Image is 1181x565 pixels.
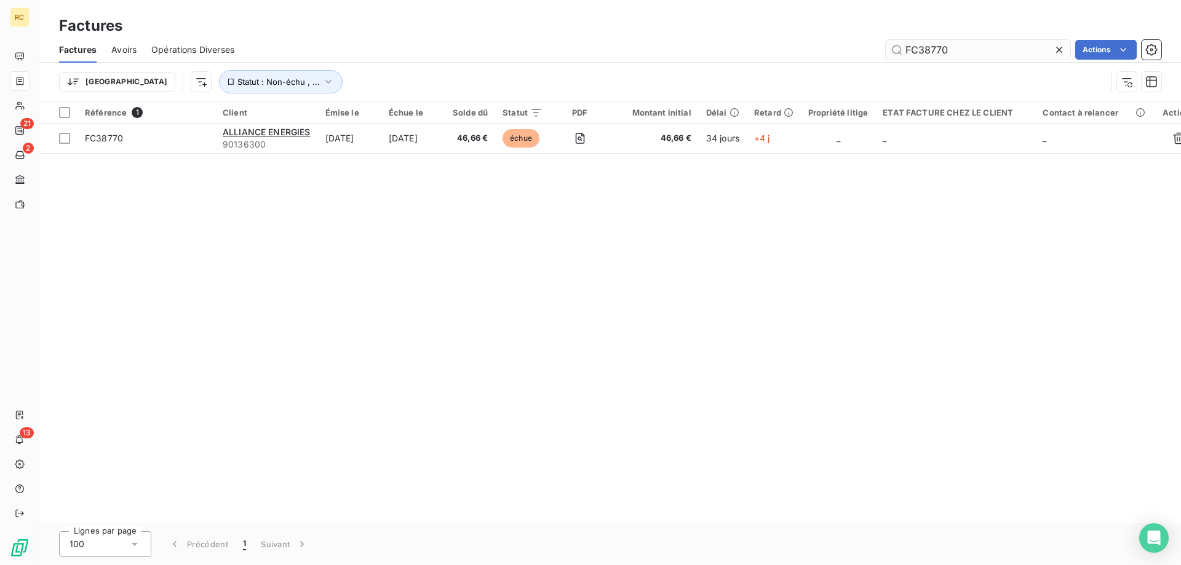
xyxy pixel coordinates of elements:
[23,143,34,154] span: 2
[10,538,30,558] img: Logo LeanPay
[837,133,840,143] span: _
[20,118,34,129] span: 21
[325,108,374,117] div: Émise le
[85,133,123,143] span: FC38770
[111,44,137,56] span: Avoirs
[85,108,127,117] span: Référence
[754,133,770,143] span: +4 j
[151,44,234,56] span: Opérations Diverses
[808,108,868,117] div: Propriété litige
[161,531,236,557] button: Précédent
[618,108,691,117] div: Montant initial
[20,427,34,438] span: 13
[618,132,691,144] span: 46,66 €
[10,7,30,27] div: RC
[59,15,122,37] h3: Factures
[219,70,343,93] button: Statut : Non-échu , ...
[503,108,543,117] div: Statut
[318,124,381,153] td: [DATE]
[253,531,316,557] button: Suivant
[886,40,1070,60] input: Rechercher
[1043,133,1046,143] span: _
[503,129,539,148] span: échue
[453,132,488,144] span: 46,66 €
[70,538,84,550] span: 100
[132,107,143,118] span: 1
[381,124,445,153] td: [DATE]
[883,108,1028,117] div: ETAT FACTURE CHEZ LE CLIENT
[1139,523,1169,553] div: Open Intercom Messenger
[223,127,311,137] span: ALLIANCE ENERGIES
[706,108,739,117] div: Délai
[754,108,793,117] div: Retard
[699,124,747,153] td: 34 jours
[243,538,246,550] span: 1
[59,72,175,92] button: [GEOGRAPHIC_DATA]
[453,108,488,117] div: Solde dû
[557,108,602,117] div: PDF
[1043,108,1148,117] div: Contact à relancer
[223,138,311,151] span: 90136300
[1075,40,1137,60] button: Actions
[237,77,320,87] span: Statut : Non-échu , ...
[59,44,97,56] span: Factures
[389,108,438,117] div: Échue le
[236,531,253,557] button: 1
[883,133,886,143] span: _
[223,108,311,117] div: Client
